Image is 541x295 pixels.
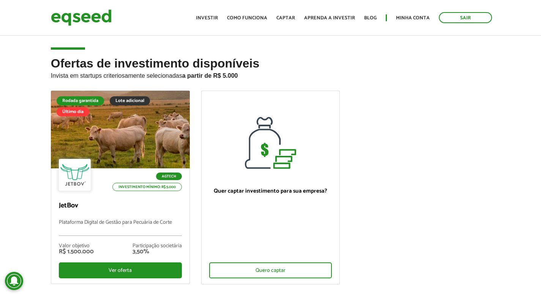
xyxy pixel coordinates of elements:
div: Ver oferta [59,262,182,278]
p: Invista em startups criteriosamente selecionadas [51,70,491,79]
a: Quer captar investimento para sua empresa? Quero captar [201,91,340,284]
p: Investimento mínimo: R$ 5.000 [112,183,182,191]
div: R$ 1.500.000 [59,249,94,255]
a: Minha conta [396,16,430,20]
p: Quer captar investimento para sua empresa? [209,188,332,195]
a: Captar [276,16,295,20]
div: 3,50% [132,249,182,255]
a: Investir [196,16,218,20]
a: Blog [364,16,377,20]
div: Lote adicional [110,96,150,105]
a: Rodada garantida Lote adicional Último dia Agtech Investimento mínimo: R$ 5.000 JetBov Plataforma... [51,91,190,284]
div: Participação societária [132,243,182,249]
div: Último dia [57,107,89,116]
p: Plataforma Digital de Gestão para Pecuária de Corte [59,220,182,236]
a: Aprenda a investir [304,16,355,20]
strong: a partir de R$ 5.000 [182,72,238,79]
div: Rodada garantida [57,96,104,105]
a: Como funciona [227,16,267,20]
a: Sair [439,12,492,23]
img: EqSeed [51,8,112,28]
div: Valor objetivo [59,243,94,249]
p: JetBov [59,202,182,210]
h2: Ofertas de investimento disponíveis [51,57,491,91]
p: Agtech [156,173,182,180]
div: Quero captar [209,262,332,278]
